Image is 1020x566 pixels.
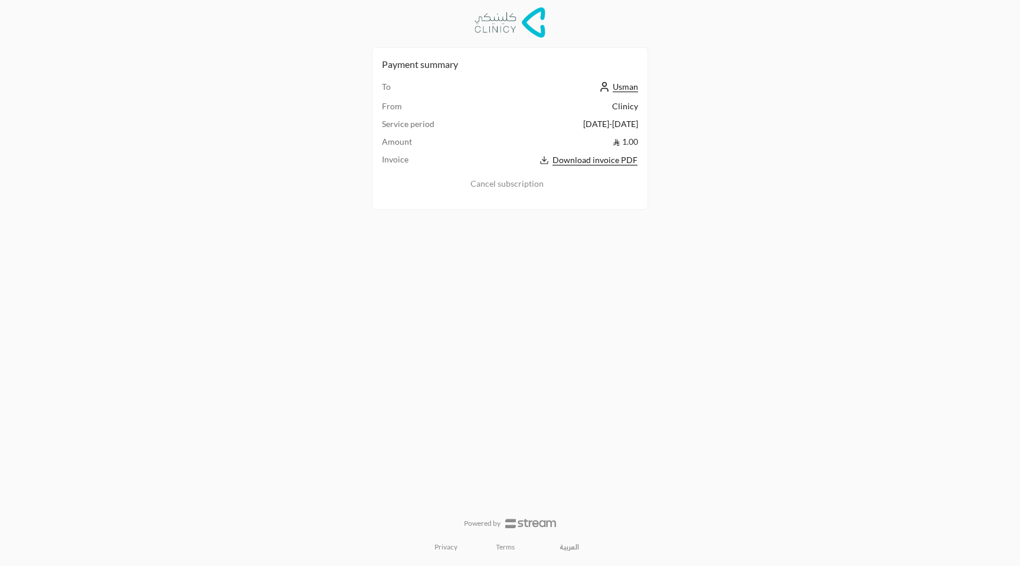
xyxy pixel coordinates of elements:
td: Service period [382,118,469,136]
td: To [382,81,469,100]
p: Powered by [464,519,501,528]
span: Download invoice PDF [552,155,637,165]
td: From [382,100,469,118]
img: Company Logo [475,7,545,38]
button: Cancel subscription [382,177,638,190]
a: Privacy [434,542,457,552]
td: Amount [382,136,469,154]
td: Clinicy [469,100,638,118]
a: العربية [553,538,586,557]
button: Download invoice PDF [469,154,638,167]
a: Terms [496,542,515,552]
a: Usman [596,82,638,92]
span: Usman [613,82,638,92]
td: Invoice [382,154,469,167]
h2: Payment summary [382,57,638,71]
td: [DATE] - [DATE] [469,118,638,136]
td: 1.00 [469,136,638,154]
